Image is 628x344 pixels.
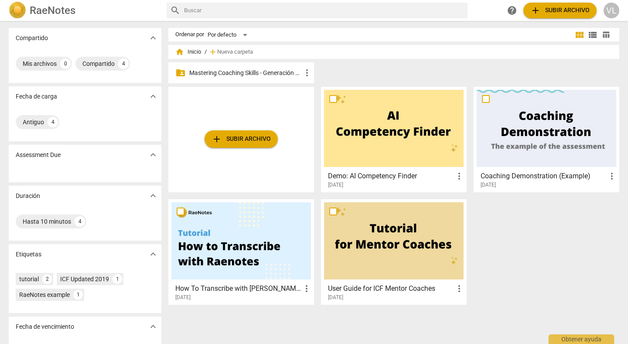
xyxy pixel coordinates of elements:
span: help [507,5,517,16]
span: more_vert [454,283,464,294]
span: expand_more [148,91,158,102]
h3: How To Transcribe with RaeNotes [175,283,301,294]
div: Obtener ayuda [549,334,614,344]
a: How To Transcribe with [PERSON_NAME][DATE] [171,202,311,301]
div: 1 [73,290,83,300]
button: Mostrar más [147,31,160,44]
span: [DATE] [328,181,343,189]
div: Antiguo [23,118,44,126]
span: expand_more [148,191,158,201]
p: Duración [16,191,40,201]
div: 0 [60,58,71,69]
span: [DATE] [328,294,343,301]
span: expand_more [148,321,158,332]
button: Mostrar más [147,90,160,103]
span: more_vert [301,283,312,294]
img: Logo [9,2,26,19]
div: 1 [113,274,122,284]
span: expand_more [148,33,158,43]
a: LogoRaeNotes [9,2,160,19]
button: Mostrar más [147,189,160,202]
span: [DATE] [481,181,496,189]
div: tutorial [19,275,39,283]
span: / [205,49,207,55]
input: Buscar [184,3,464,17]
div: Compartido [82,59,115,68]
span: view_module [574,30,585,40]
button: Lista [586,28,599,41]
div: 4 [48,117,58,127]
button: VL [604,3,619,18]
div: Por defecto [208,28,250,42]
p: Mastering Coaching Skills - Generación 32 [189,68,302,78]
span: more_vert [454,171,464,181]
div: Hasta 10 minutos [23,217,71,226]
span: more_vert [302,68,312,78]
a: Obtener ayuda [504,3,520,18]
button: Mostrar más [147,248,160,261]
span: more_vert [607,171,617,181]
button: Subir [523,3,597,18]
button: Mostrar más [147,320,160,333]
span: Subir archivo [530,5,590,16]
span: Subir archivo [212,134,271,144]
p: Compartido [16,34,48,43]
button: Mostrar más [147,148,160,161]
span: expand_more [148,249,158,259]
h2: RaeNotes [30,4,75,17]
button: Tabla [599,28,612,41]
h3: Demo: AI Competency Finder [328,171,454,181]
span: [DATE] [175,294,191,301]
div: 2 [42,274,52,284]
div: Mis archivos [23,59,57,68]
div: Ordenar por [175,31,204,38]
a: Demo: AI Competency Finder[DATE] [324,90,464,188]
div: RaeNotes example [19,290,70,299]
button: Cuadrícula [573,28,586,41]
button: Subir [205,130,278,148]
span: Nueva carpeta [217,49,253,55]
span: add [530,5,541,16]
a: Coaching Demonstration (Example)[DATE] [477,90,616,188]
a: User Guide for ICF Mentor Coaches[DATE] [324,202,464,301]
div: 4 [118,58,129,69]
p: Etiquetas [16,250,41,259]
span: add [208,48,217,56]
span: expand_more [148,150,158,160]
span: add [212,134,222,144]
p: Fecha de vencimiento [16,322,74,331]
h3: User Guide for ICF Mentor Coaches [328,283,454,294]
span: Inicio [175,48,201,56]
p: Fecha de carga [16,92,57,101]
p: Assessment Due [16,150,61,160]
div: 4 [75,216,85,227]
span: folder_shared [175,68,186,78]
span: search [170,5,181,16]
span: view_list [587,30,598,40]
span: table_chart [602,31,610,39]
h3: Coaching Demonstration (Example) [481,171,607,181]
div: ICF Updated 2019 [60,275,109,283]
span: home [175,48,184,56]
